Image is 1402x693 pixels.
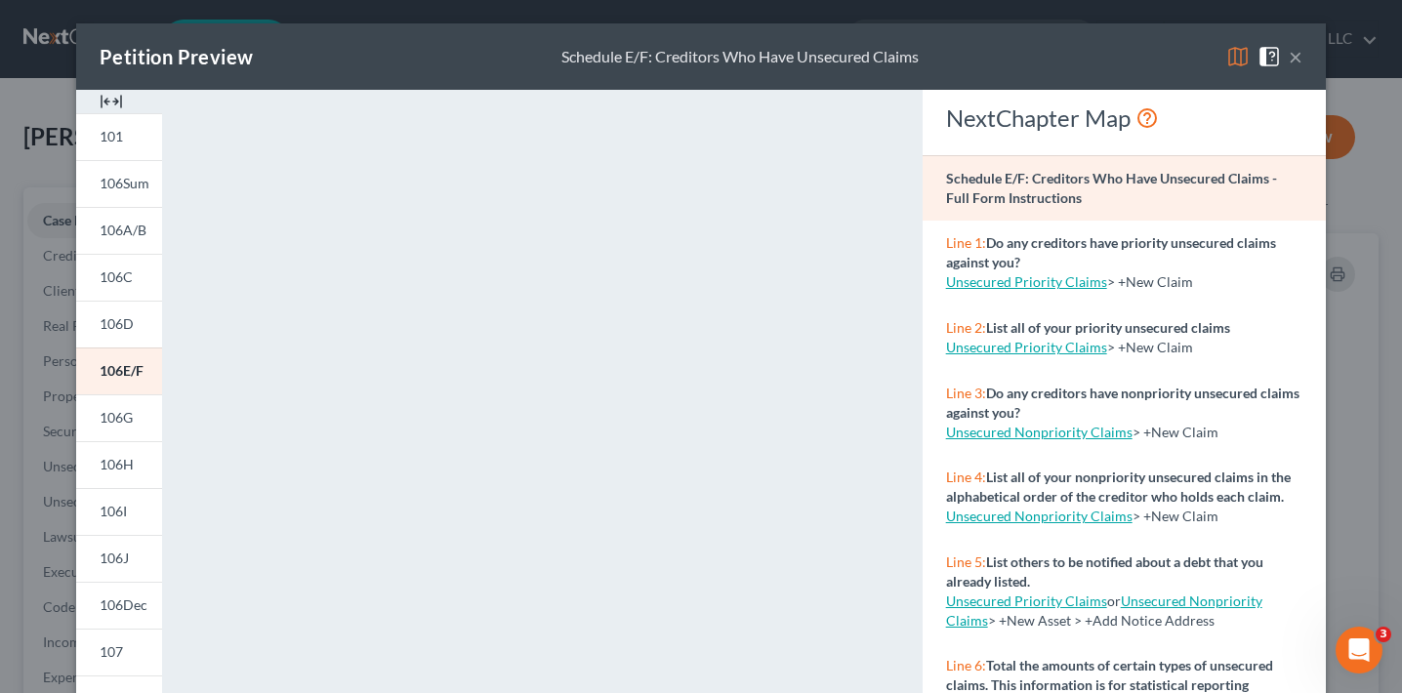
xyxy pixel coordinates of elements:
span: Line 2: [946,319,986,336]
img: help-close-5ba153eb36485ed6c1ea00a893f15db1cb9b99d6cae46e1a8edb6c62d00a1a76.svg [1258,45,1281,68]
strong: List all of your priority unsecured claims [986,319,1230,336]
span: 106D [100,315,134,332]
span: 106A/B [100,222,146,238]
span: Line 4: [946,469,986,485]
img: expand-e0f6d898513216a626fdd78e52531dac95497ffd26381d4c15ee2fc46db09dca.svg [100,90,123,113]
a: Unsecured Priority Claims [946,339,1107,355]
strong: Do any creditors have nonpriority unsecured claims against you? [946,385,1299,421]
span: 106C [100,268,133,285]
a: 106C [76,254,162,301]
div: NextChapter Map [946,102,1302,134]
span: > +New Claim [1133,424,1218,440]
a: 106Sum [76,160,162,207]
a: 106J [76,535,162,582]
a: Unsecured Nonpriority Claims [946,424,1133,440]
img: map-eea8200ae884c6f1103ae1953ef3d486a96c86aabb227e865a55264e3737af1f.svg [1226,45,1250,68]
span: > +New Claim [1107,339,1193,355]
span: 107 [100,643,123,660]
strong: List others to be notified about a debt that you already listed. [946,553,1263,590]
a: 106Dec [76,582,162,629]
span: 106E/F [100,362,144,379]
iframe: Intercom live chat [1336,627,1382,673]
span: Line 1: [946,234,986,251]
span: 3 [1376,627,1391,642]
span: Line 5: [946,553,986,570]
a: 101 [76,113,162,160]
span: or [946,592,1121,609]
span: 106G [100,409,133,426]
span: > +New Claim [1107,273,1193,290]
a: Unsecured Priority Claims [946,592,1107,609]
span: > +New Claim [1133,508,1218,524]
a: 106H [76,441,162,488]
span: Line 6: [946,657,986,673]
span: 106J [100,550,129,566]
a: 106D [76,301,162,347]
span: 106Sum [100,175,149,191]
strong: Schedule E/F: Creditors Who Have Unsecured Claims - Full Form Instructions [946,170,1277,206]
span: 101 [100,128,123,144]
div: Petition Preview [100,43,253,70]
a: 106E/F [76,347,162,394]
a: Unsecured Priority Claims [946,273,1107,290]
a: 106A/B [76,207,162,254]
button: × [1289,45,1302,68]
strong: List all of your nonpriority unsecured claims in the alphabetical order of the creditor who holds... [946,469,1291,505]
strong: Do any creditors have priority unsecured claims against you? [946,234,1276,270]
span: 106I [100,503,127,519]
a: 107 [76,629,162,675]
a: 106G [76,394,162,441]
div: Schedule E/F: Creditors Who Have Unsecured Claims [561,46,919,68]
span: 106H [100,456,134,472]
a: Unsecured Nonpriority Claims [946,508,1133,524]
a: Unsecured Nonpriority Claims [946,592,1262,629]
a: 106I [76,488,162,535]
span: > +New Asset > +Add Notice Address [946,592,1262,629]
span: Line 3: [946,385,986,401]
span: 106Dec [100,596,147,613]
